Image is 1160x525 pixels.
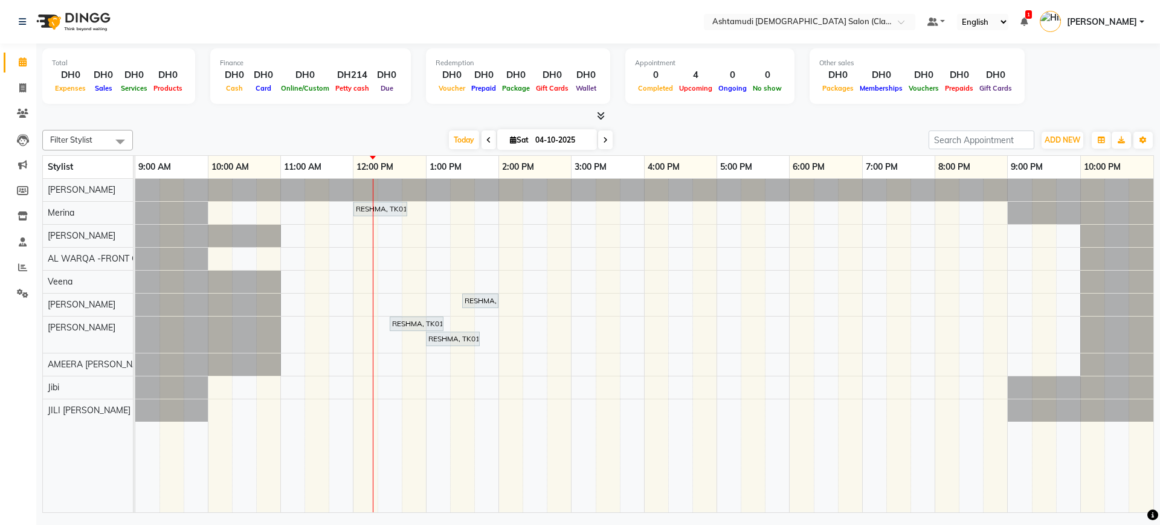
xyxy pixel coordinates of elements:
span: [PERSON_NAME] [48,184,115,195]
span: Services [118,84,150,92]
a: 1 [1020,16,1028,27]
a: 11:00 AM [281,158,324,176]
div: DH0 [976,68,1015,82]
div: DH0 [533,68,572,82]
input: 2025-10-04 [532,131,592,149]
a: 12:00 PM [353,158,396,176]
span: Prepaid [468,84,499,92]
a: 4:00 PM [645,158,683,176]
span: Petty cash [332,84,372,92]
div: DH0 [436,68,468,82]
span: Sales [92,84,115,92]
span: Vouchers [906,84,942,92]
div: Other sales [819,58,1015,68]
div: DH0 [118,68,150,82]
span: Voucher [436,84,468,92]
a: 2:00 PM [499,158,537,176]
span: Merina [48,207,74,218]
div: RESHMA, TK01, 12:00 PM-12:45 PM, Fruit Facial [355,204,406,214]
div: RESHMA, TK01, 01:30 PM-02:00 PM, Full Legs Waxing [463,295,497,306]
a: 9:00 PM [1008,158,1046,176]
div: DH0 [52,68,89,82]
span: Memberships [857,84,906,92]
div: DH0 [906,68,942,82]
span: No show [750,84,785,92]
div: Total [52,58,185,68]
div: DH0 [468,68,499,82]
span: Gift Cards [533,84,572,92]
span: Upcoming [676,84,715,92]
a: 3:00 PM [572,158,610,176]
div: DH0 [819,68,857,82]
div: RESHMA, TK01, 01:00 PM-01:45 PM, Classic Pedicure [427,333,478,344]
div: DH0 [499,68,533,82]
div: DH0 [278,68,332,82]
span: [PERSON_NAME] [1067,16,1137,28]
input: Search Appointment [929,130,1034,149]
span: Due [378,84,396,92]
a: 7:00 PM [863,158,901,176]
div: Redemption [436,58,601,68]
span: [PERSON_NAME] [48,322,115,333]
div: DH0 [150,68,185,82]
a: 6:00 PM [790,158,828,176]
span: Package [499,84,533,92]
a: 10:00 PM [1081,158,1124,176]
span: Gift Cards [976,84,1015,92]
span: Cash [223,84,246,92]
span: Online/Custom [278,84,332,92]
div: 0 [715,68,750,82]
span: Products [150,84,185,92]
span: Sat [507,135,532,144]
span: ADD NEW [1045,135,1080,144]
img: logo [31,5,114,39]
span: [PERSON_NAME] [48,230,115,241]
div: DH0 [572,68,601,82]
div: DH0 [89,68,118,82]
a: 5:00 PM [717,158,755,176]
span: Packages [819,84,857,92]
div: DH0 [857,68,906,82]
div: RESHMA, TK01, 12:30 PM-01:15 PM, Classic Manicure [391,318,442,329]
div: DH0 [220,68,249,82]
span: Jibi [48,382,59,393]
div: 0 [635,68,676,82]
div: Finance [220,58,401,68]
a: 8:00 PM [935,158,973,176]
span: Completed [635,84,676,92]
span: Stylist [48,161,73,172]
span: Ongoing [715,84,750,92]
span: [PERSON_NAME] [48,299,115,310]
a: 9:00 AM [135,158,174,176]
span: Card [253,84,274,92]
span: AL WARQA -FRONT OFFICE [48,253,161,264]
div: Appointment [635,58,785,68]
a: 10:00 AM [208,158,252,176]
span: Expenses [52,84,89,92]
span: 1 [1025,10,1032,19]
div: DH0 [249,68,278,82]
div: 0 [750,68,785,82]
span: Today [449,130,479,149]
span: AMEERA [PERSON_NAME] [48,359,153,370]
div: 4 [676,68,715,82]
span: JILI [PERSON_NAME] [48,405,130,416]
span: Filter Stylist [50,135,92,144]
div: DH214 [332,68,372,82]
img: Himanshu Akania [1040,11,1061,32]
a: 1:00 PM [427,158,465,176]
span: Wallet [573,84,599,92]
button: ADD NEW [1042,132,1083,149]
div: DH0 [942,68,976,82]
span: Veena [48,276,72,287]
div: DH0 [372,68,401,82]
span: Prepaids [942,84,976,92]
